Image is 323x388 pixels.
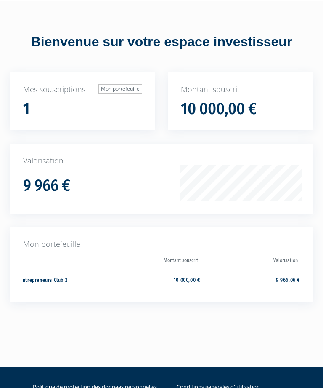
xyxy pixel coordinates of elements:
[100,269,200,290] td: 10 000,00 €
[23,177,70,195] h1: 9 966 €
[200,255,300,269] th: Valorisation
[0,269,101,290] td: Eurazeo Entrepreneurs Club 2
[98,84,142,94] a: Mon portefeuille
[23,100,30,118] h1: 1
[23,84,142,95] p: Mes souscriptions
[23,239,300,250] p: Mon portefeuille
[181,84,300,95] p: Montant souscrit
[0,255,101,269] th: Fonds
[200,269,300,290] td: 9 966,06 €
[6,32,317,52] div: Bienvenue sur votre espace investisseur
[181,100,257,118] h1: 10 000,00 €
[100,255,200,269] th: Montant souscrit
[23,155,300,166] p: Valorisation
